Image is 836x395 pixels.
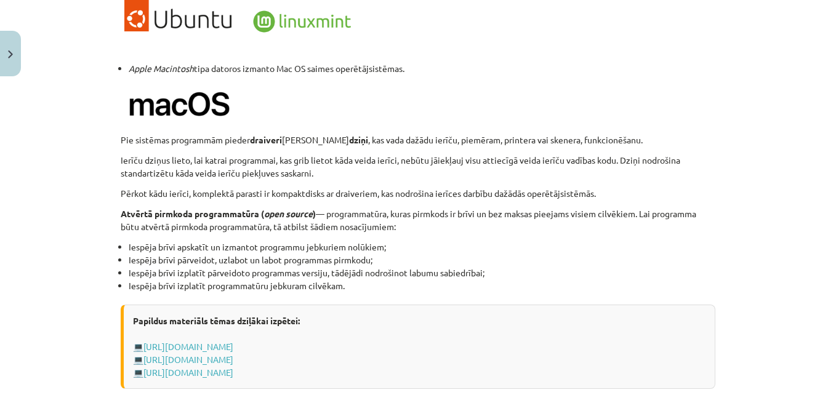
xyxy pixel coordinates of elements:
a: [URL][DOMAIN_NAME] [143,367,233,378]
p: — programmatūra, kuras pirmkods ir brīvi un bez maksas pieejams visiem cilvēkiem. Lai programma b... [121,207,715,233]
li: Iespēja brīvi pārveidot, uzlabot un labot programmas pirmkodu; [129,253,715,266]
p: Pērkot kādu ierīci, komplektā parasti ir kompaktdisks ar draiveriem, kas nodrošina ierīces darbīb... [121,187,715,200]
strong: Atvērtā pirmkoda programmatūra ( ) [121,208,316,219]
a: [URL][DOMAIN_NAME] [143,354,233,365]
em: Apple Macintosh [129,63,194,74]
li: Iespēja brīvi izplatīt pārveidoto programmas versiju, tādējādi nodrošinot labumu sabiedrībai; [129,266,715,279]
strong: dziņi [349,134,368,145]
div: 💻 💻 💻 [121,305,715,389]
em: open source [264,208,313,219]
li: tipa datoros izmanto Mac OS saimes operētājsistēmas. [129,62,715,75]
p: Pie sistēmas programmām pieder [PERSON_NAME] , kas vada dažādu ierīču, piemēram, printera vai ske... [121,134,715,146]
a: [URL][DOMAIN_NAME] [143,341,233,352]
img: icon-close-lesson-0947bae3869378f0d4975bcd49f059093ad1ed9edebbc8119c70593378902aed.svg [8,50,13,58]
strong: draiveri [250,134,282,145]
li: Iespēja brīvi izplatīt programmatūru jebkuram cilvēkam. [129,279,715,292]
p: Ierīču dziņus lieto, lai katrai programmai, kas grib lietot kāda veida ierīci, nebūtu jāiekļauj v... [121,154,715,180]
strong: Papildus materiāls tēmas dziļākai izpētei: [133,315,300,326]
li: Iespēja brīvi apskatīt un izmantot programmu jebkuriem nolūkiem; [129,241,715,253]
